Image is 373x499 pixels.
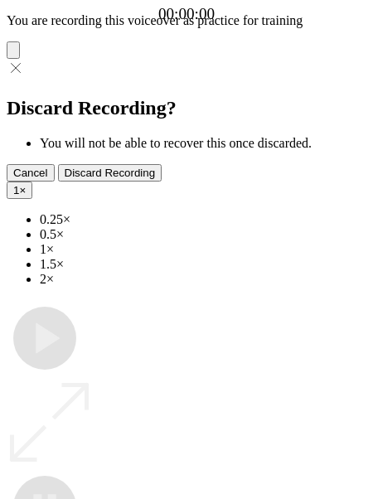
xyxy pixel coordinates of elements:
li: 1.5× [40,257,366,272]
li: 1× [40,242,366,257]
li: 0.5× [40,227,366,242]
p: You are recording this voiceover as practice for training [7,13,366,28]
button: 1× [7,182,32,199]
li: You will not be able to recover this once discarded. [40,136,366,151]
li: 2× [40,272,366,287]
h2: Discard Recording? [7,97,366,119]
button: Discard Recording [58,164,162,182]
span: 1 [13,184,19,196]
button: Cancel [7,164,55,182]
li: 0.25× [40,212,366,227]
a: 00:00:00 [158,5,215,23]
